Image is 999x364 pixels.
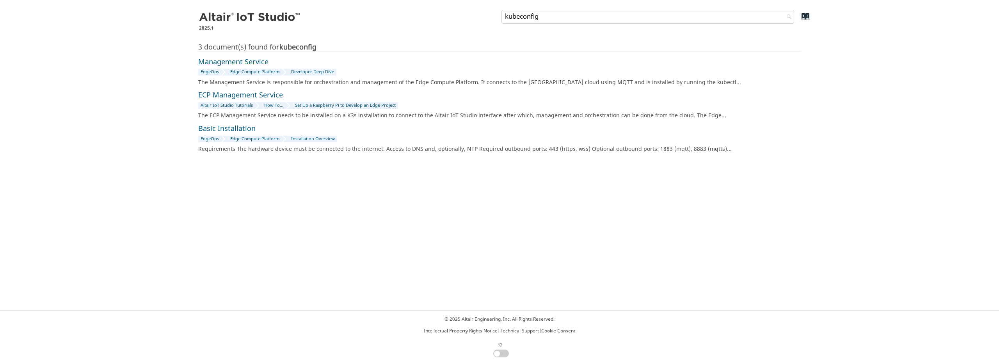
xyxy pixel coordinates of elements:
label: Change to dark/light theme [490,339,509,357]
span: ☼ [497,339,504,350]
a: Developer Deep Dive [289,69,336,76]
p: © 2025 Altair Engineering, Inc. All Rights Reserved. [424,316,575,323]
a: Intellectual Property Rights Notice [424,327,498,334]
a: Altair IoT Studio Tutorials [198,102,255,109]
a: Basic Installation [198,124,256,134]
a: Installation Overview [289,136,337,143]
a: Technical Support [500,327,539,334]
a: Edge Compute Platform [228,136,282,143]
a: Cookie Consent [541,327,575,334]
div: The ECP Management Service needs to be installed on a K3s installation to connect to the Altair I... [198,112,798,120]
p: | | [424,327,575,334]
div: The Management Service is responsible for orchestration and management of the Edge Compute Platfo... [198,79,798,87]
a: Management Service [198,57,268,67]
button: Search [776,10,798,25]
img: Altair IoT Studio [199,11,301,24]
a: ECP Management Service [198,90,283,101]
a: Go to index terms page [788,16,806,24]
p: 2025.1 [199,25,301,32]
a: How To... [262,102,286,109]
a: Edge Compute Platform [228,69,282,76]
a: EdgeOps [198,69,221,76]
a: Set Up a Raspberry Pi to Develop an Edge Project [293,102,398,109]
input: Search query [501,10,794,24]
div: Requirements The hardware device must be connected to the internet. Access to DNS and, optionally... [198,145,798,153]
span: kubeconfig [279,42,316,53]
a: EdgeOps [198,136,221,143]
div: 3 document(s) found for [198,44,801,51]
